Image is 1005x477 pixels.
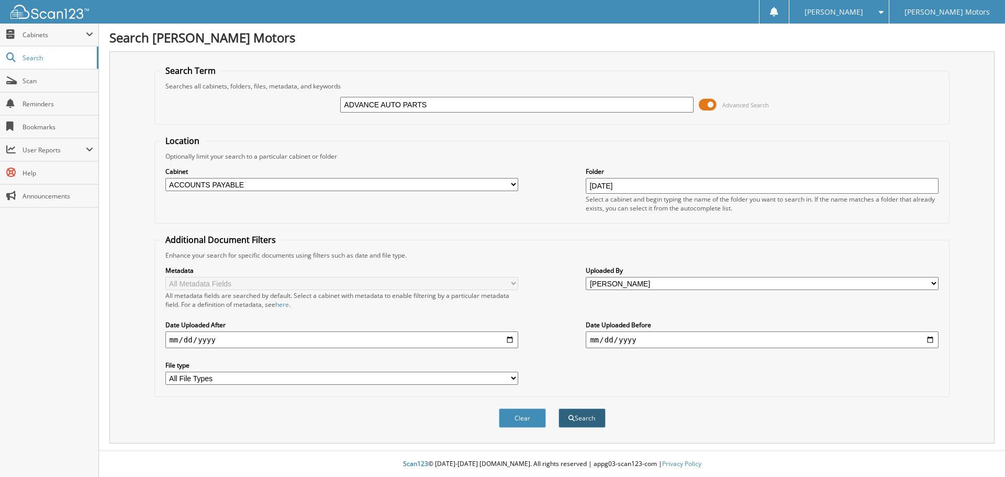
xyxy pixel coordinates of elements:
span: Reminders [23,99,93,108]
span: [PERSON_NAME] Motors [904,9,990,15]
label: Uploaded By [586,266,939,275]
div: Select a cabinet and begin typing the name of the folder you want to search in. If the name match... [586,195,939,213]
label: Cabinet [165,167,518,176]
legend: Search Term [160,65,221,76]
label: Date Uploaded Before [586,320,939,329]
label: File type [165,361,518,370]
span: Scan123 [403,459,428,468]
label: Folder [586,167,939,176]
iframe: Chat Widget [953,427,1005,477]
input: end [586,331,939,348]
h1: Search [PERSON_NAME] Motors [109,29,995,46]
span: Help [23,169,93,178]
span: Cabinets [23,30,86,39]
button: Clear [499,408,546,428]
label: Date Uploaded After [165,320,518,329]
div: Enhance your search for specific documents using filters such as date and file type. [160,251,944,260]
span: [PERSON_NAME] [805,9,863,15]
span: Scan [23,76,93,85]
a: Privacy Policy [662,459,701,468]
div: All metadata fields are searched by default. Select a cabinet with metadata to enable filtering b... [165,291,518,309]
div: Optionally limit your search to a particular cabinet or folder [160,152,944,161]
a: here [275,300,289,309]
legend: Location [160,135,205,147]
input: start [165,331,518,348]
label: Metadata [165,266,518,275]
div: Searches all cabinets, folders, files, metadata, and keywords [160,82,944,91]
span: Search [23,53,92,62]
div: © [DATE]-[DATE] [DOMAIN_NAME]. All rights reserved | appg03-scan123-com | [99,451,1005,477]
span: Bookmarks [23,123,93,131]
span: User Reports [23,146,86,154]
span: Announcements [23,192,93,201]
img: scan123-logo-white.svg [10,5,89,19]
span: Advanced Search [722,101,769,109]
button: Search [559,408,606,428]
legend: Additional Document Filters [160,234,281,246]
